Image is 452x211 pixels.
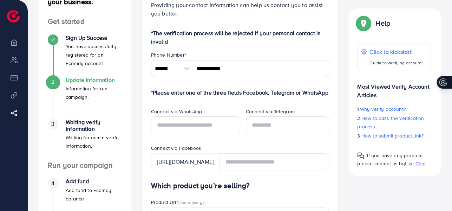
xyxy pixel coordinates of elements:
[375,19,390,27] p: Help
[66,133,123,150] p: Waiting for admin verify information.
[7,10,20,23] img: logo
[66,42,123,68] p: You have successfully registered for an Ecomdy account
[357,152,364,159] img: Popup guide
[39,17,131,26] h4: Get started
[178,199,204,205] span: (compulsory)
[360,105,406,113] span: Why verify account?
[151,29,329,46] p: *The verification process will be rejected if your personal contact is invalid
[51,179,54,187] span: 4
[51,78,54,86] span: 2
[369,47,421,56] p: Click to kickstart!
[151,153,220,170] div: [URL][DOMAIN_NAME]
[357,77,431,99] p: Most Viewed Verify Account Articles
[39,34,131,77] li: Sign Up Success
[357,132,431,140] p: 3.
[39,119,131,161] li: Waiting verify information
[357,17,370,30] img: Popup guide
[151,88,329,97] p: *Please enter one of the three fields Facebook, Telegram or WhatsApp
[357,115,424,130] span: How to pass the verification process
[66,119,123,132] h4: Waiting verify information
[151,108,202,115] label: Connect via WhatsApp
[405,160,425,167] span: Live Chat
[361,132,424,139] span: How to submit product link?
[357,152,424,167] span: If you have any problem, please contact us by
[66,77,123,83] h4: Update Information
[422,179,447,206] iframe: Chat
[66,186,123,203] p: Add fund to Ecomdy balance
[369,59,421,67] p: Guide to verifying account
[39,161,131,170] h4: Run your campaign
[151,51,186,58] label: Phone Number
[151,1,329,18] p: Providing your contact information can help us contact you to assist you better.
[66,34,123,41] h4: Sign Up Success
[66,84,123,101] p: Information for run campaign.
[151,181,329,190] h4: Which product you’re selling?
[357,105,431,113] p: 1.
[39,77,131,119] li: Update Information
[246,108,295,115] label: Connect via Telegram
[51,120,54,128] span: 3
[151,199,204,206] label: Product Url
[66,178,123,185] h4: Add fund
[151,145,201,152] label: Connect via Facebook
[357,114,431,131] p: 2.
